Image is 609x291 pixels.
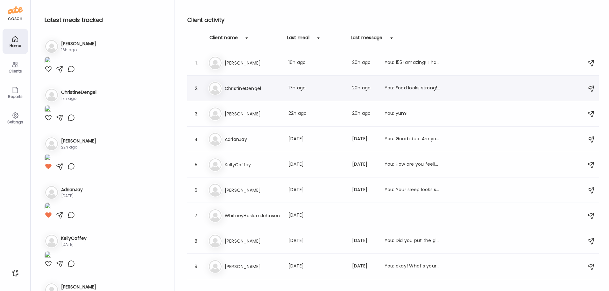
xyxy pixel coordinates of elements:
[4,69,27,73] div: Clients
[193,263,201,270] div: 9.
[61,40,96,47] h3: [PERSON_NAME]
[209,107,222,120] img: bg-avatar-default.svg
[225,85,281,92] h3: ChristineDengel
[45,89,58,101] img: bg-avatar-default.svg
[225,186,281,194] h3: [PERSON_NAME]
[45,137,58,150] img: bg-avatar-default.svg
[45,40,58,53] img: bg-avatar-default.svg
[4,44,27,48] div: Home
[225,212,281,219] h3: WhitneyHaslamJohnson
[209,133,222,146] img: bg-avatar-default.svg
[351,34,383,45] div: Last message
[4,94,27,99] div: Reports
[352,161,377,169] div: [DATE]
[288,110,344,118] div: 22h ago
[385,237,441,245] div: You: Did you put the glucose monitor on?
[209,235,222,247] img: bg-avatar-default.svg
[385,59,441,67] div: You: 155! amazing! That is also with travel and [PERSON_NAME]! :)
[45,154,51,163] img: images%2F8D4NB6x7KXgYlHneBphRsrTiv8F3%2FnZU8Hg6Sy2unPeDAhwCD%2FEoCczlaysqb3gBV5c7ie_1080
[225,263,281,270] h3: [PERSON_NAME]
[209,184,222,197] img: bg-avatar-default.svg
[288,135,344,143] div: [DATE]
[45,57,51,65] img: images%2FZ9FsUQaXJiSu2wrJMJP2bdS5VZ13%2FddJG47CKK9BNIv8p1VqX%2F2GwNMGwcbFyxNYBm4bny_1080
[225,161,281,169] h3: KellyCoffey
[385,263,441,270] div: You: okay! What's your plan for the weekend?
[287,34,309,45] div: Last meal
[209,82,222,95] img: bg-avatar-default.svg
[193,212,201,219] div: 7.
[209,209,222,222] img: bg-avatar-default.svg
[352,110,377,118] div: 20h ago
[385,161,441,169] div: You: How are you feeling overall? How is your energy level on the weekly meds?
[225,237,281,245] h3: [PERSON_NAME]
[193,59,201,67] div: 1.
[8,5,23,15] img: ate
[288,237,344,245] div: [DATE]
[385,85,441,92] div: You: Food looks strong! Keep it up!
[352,186,377,194] div: [DATE]
[45,105,51,114] img: images%2FnIuc6jdPc0TSU2YLwgiPYRrdqFm1%2Fhef7PFk6zC5yCdS7VC94%2FNbxIxuO4mMj24kThImjR_1080
[385,135,441,143] div: You: Good idea. Are you riding this week?
[61,47,96,53] div: 16h ago
[61,96,96,101] div: 17h ago
[45,186,58,199] img: bg-avatar-default.svg
[209,260,222,273] img: bg-avatar-default.svg
[61,235,87,242] h3: KellyCoffey
[385,110,441,118] div: You: yum!
[193,161,201,169] div: 5.
[288,59,344,67] div: 16h ago
[4,120,27,124] div: Settings
[61,138,96,144] h3: [PERSON_NAME]
[209,158,222,171] img: bg-avatar-default.svg
[288,85,344,92] div: 17h ago
[193,110,201,118] div: 3.
[61,89,96,96] h3: ChristineDengel
[288,161,344,169] div: [DATE]
[193,135,201,143] div: 4.
[61,193,83,199] div: [DATE]
[193,186,201,194] div: 6.
[352,237,377,245] div: [DATE]
[209,57,222,69] img: bg-avatar-default.svg
[288,186,344,194] div: [DATE]
[385,186,441,194] div: You: Your sleep looks strong as well on your Whoop band.
[288,263,344,270] div: [DATE]
[193,237,201,245] div: 8.
[225,135,281,143] h3: AdrianJay
[288,212,344,219] div: [DATE]
[352,59,377,67] div: 20h ago
[45,15,164,25] h2: Latest meals tracked
[187,15,599,25] h2: Client activity
[352,135,377,143] div: [DATE]
[209,34,238,45] div: Client name
[45,251,51,260] img: images%2FamhTIbco5mTOJTSQzT9sJL9WUN22%2FRxkgGrTkBOHad2vTEAnG%2FCSP9cyWFy0VFt8fQjbYn_1080
[61,284,96,290] h3: [PERSON_NAME]
[61,242,87,247] div: [DATE]
[45,235,58,247] img: bg-avatar-default.svg
[45,203,51,211] img: images%2FvKBlXzq35hcVvM4ynsPSvBUNQlD3%2FK3FWJFwdhXEX51f2cbVl%2FioUJS16hhuocnkwNAw9z_1080
[8,16,22,22] div: coach
[61,186,83,193] h3: AdrianJay
[225,110,281,118] h3: [PERSON_NAME]
[61,144,96,150] div: 22h ago
[225,59,281,67] h3: [PERSON_NAME]
[193,85,201,92] div: 2.
[352,263,377,270] div: [DATE]
[352,85,377,92] div: 20h ago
